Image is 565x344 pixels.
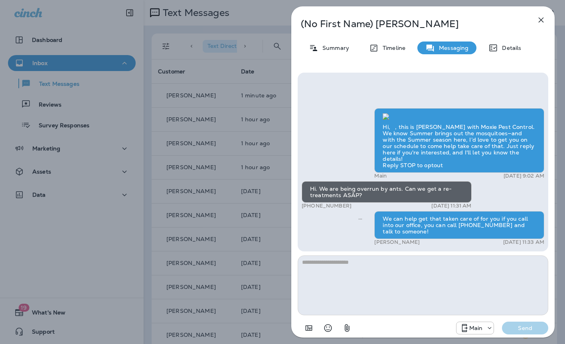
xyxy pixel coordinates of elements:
[318,45,349,51] p: Summary
[379,45,405,51] p: Timeline
[302,203,352,209] p: [PHONE_NUMBER]
[301,18,519,30] p: (No First Name) [PERSON_NAME]
[301,320,317,336] button: Add in a premade template
[498,45,521,51] p: Details
[358,215,362,222] span: Sent
[503,239,544,245] p: [DATE] 11:33 AM
[374,211,544,239] div: We can help get that taken care of for you if you call into our office, you can call [PHONE_NUMBE...
[320,320,336,336] button: Select an emoji
[435,45,468,51] p: Messaging
[383,113,389,120] img: twilio-download
[374,108,544,173] div: Hi, , this is [PERSON_NAME] with Moxie Pest Control. We know Summer brings out the mosquitoes—and...
[302,181,472,203] div: Hi. We are being overrun by ants. Can we get a re-treatments ASAP?
[469,325,483,331] p: Main
[431,203,471,209] p: [DATE] 11:31 AM
[456,323,494,333] div: +1 (817) 482-3792
[374,173,387,179] p: Main
[374,239,420,245] p: [PERSON_NAME]
[504,173,544,179] p: [DATE] 9:02 AM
